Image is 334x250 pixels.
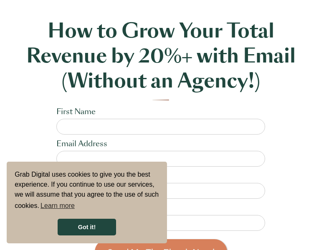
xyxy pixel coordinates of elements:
h1: How to Grow Your Total Revenue by 20%+ with Email (Without an Agency!) [10,18,311,93]
a: learn more about cookies [39,200,76,212]
div: cookieconsent [7,162,167,243]
span: Grab Digital uses cookies to give you the best experience. If you continue to use our services, w... [15,170,159,212]
label: First Name [56,107,96,117]
label: Email Address [56,139,107,149]
a: dismiss cookie message [58,219,116,235]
